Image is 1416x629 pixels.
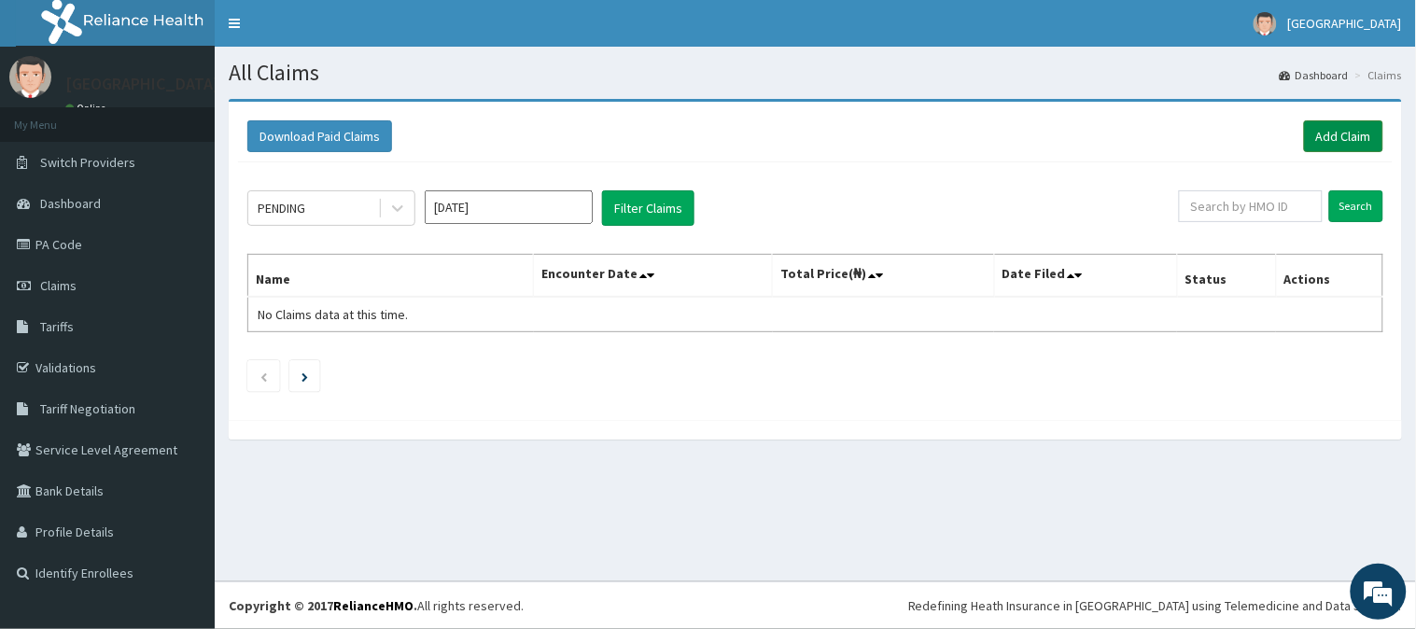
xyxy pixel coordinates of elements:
input: Select Month and Year [425,190,593,224]
strong: Copyright © 2017 . [229,597,417,614]
th: Status [1177,255,1276,298]
a: Online [65,102,110,115]
th: Total Price(₦) [773,255,994,298]
th: Name [248,255,534,298]
a: Previous page [259,368,268,384]
span: Tariff Negotiation [40,400,135,417]
button: Filter Claims [602,190,694,226]
h1: All Claims [229,61,1402,85]
a: RelianceHMO [333,597,414,614]
input: Search [1329,190,1383,222]
div: Redefining Heath Insurance in [GEOGRAPHIC_DATA] using Telemedicine and Data Science! [908,596,1402,615]
span: Tariffs [40,318,74,335]
a: Next page [301,368,308,384]
span: Claims [40,277,77,294]
span: [GEOGRAPHIC_DATA] [1288,15,1402,32]
img: User Image [1254,12,1277,35]
th: Encounter Date [534,255,773,298]
li: Claims [1351,67,1402,83]
a: Dashboard [1280,67,1349,83]
p: [GEOGRAPHIC_DATA] [65,76,219,92]
input: Search by HMO ID [1179,190,1323,222]
button: Download Paid Claims [247,120,392,152]
span: No Claims data at this time. [258,306,408,323]
th: Date Filed [994,255,1177,298]
span: Switch Providers [40,154,135,171]
img: User Image [9,56,51,98]
footer: All rights reserved. [215,581,1416,629]
a: Add Claim [1304,120,1383,152]
div: PENDING [258,199,305,217]
span: Dashboard [40,195,101,212]
th: Actions [1276,255,1382,298]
